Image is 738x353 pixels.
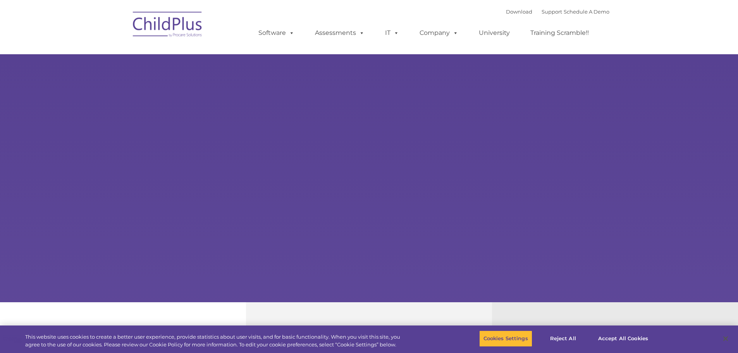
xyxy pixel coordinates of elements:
img: ChildPlus by Procare Solutions [129,6,206,45]
button: Cookies Settings [479,331,532,347]
a: University [471,25,518,41]
a: Schedule A Demo [564,9,609,15]
button: Reject All [539,331,587,347]
a: Software [251,25,302,41]
a: Download [506,9,532,15]
div: This website uses cookies to create a better user experience, provide statistics about user visit... [25,333,406,348]
a: IT [377,25,407,41]
a: Assessments [307,25,372,41]
button: Accept All Cookies [594,331,652,347]
a: Training Scramble!! [523,25,597,41]
button: Close [717,330,734,347]
font: | [506,9,609,15]
a: Support [542,9,562,15]
a: Company [412,25,466,41]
